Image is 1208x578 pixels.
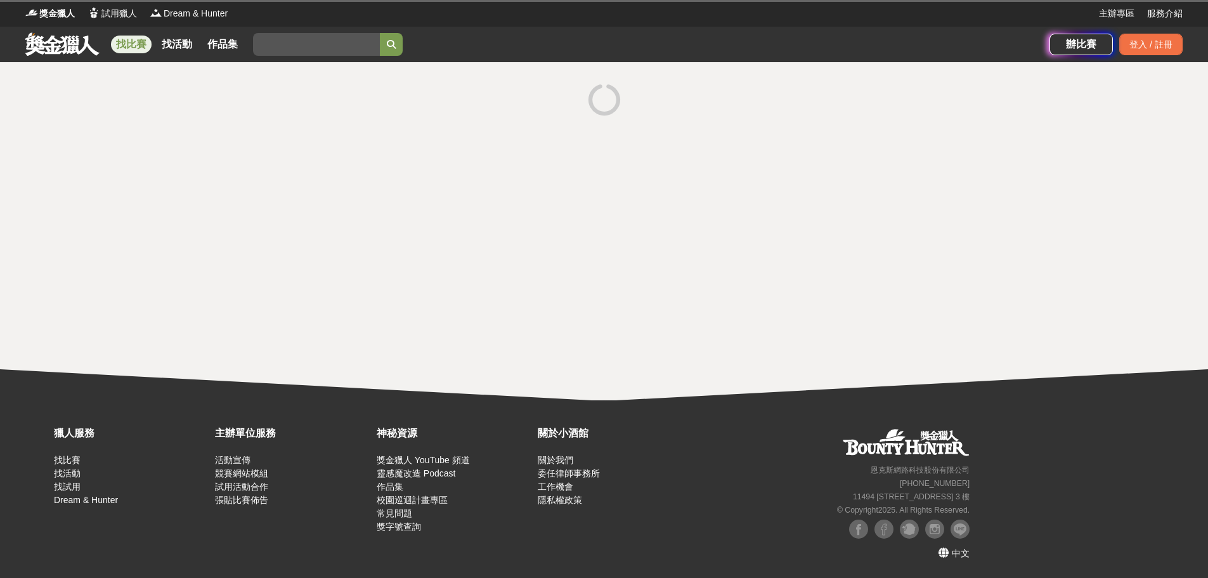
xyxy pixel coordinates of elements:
[215,482,268,492] a: 試用活動合作
[874,520,893,539] img: Facebook
[871,466,970,475] small: 恩克斯網路科技股份有限公司
[164,7,228,20] span: Dream & Hunter
[1147,7,1183,20] a: 服務介紹
[202,36,243,53] a: 作品集
[54,455,81,465] a: 找比賽
[377,508,412,518] a: 常見問題
[377,495,448,505] a: 校園巡迴計畫專區
[215,455,250,465] a: 活動宣傳
[837,506,970,515] small: © Copyright 2025 . All Rights Reserved.
[538,455,573,465] a: 關於我們
[25,7,75,20] a: Logo獎金獵人
[25,6,38,19] img: Logo
[88,7,137,20] a: Logo試用獵人
[377,482,403,492] a: 作品集
[538,482,573,492] a: 工作機會
[377,426,531,441] div: 神秘資源
[849,520,868,539] img: Facebook
[39,7,75,20] span: 獎金獵人
[88,6,100,19] img: Logo
[377,468,455,478] a: 靈感魔改造 Podcast
[951,520,970,539] img: LINE
[1049,34,1113,55] a: 辦比賽
[54,468,81,478] a: 找活動
[925,520,944,539] img: Instagram
[1119,34,1183,55] div: 登入 / 註冊
[853,492,970,501] small: 11494 [STREET_ADDRESS] 3 樓
[538,468,600,478] a: 委任律師事務所
[538,495,582,505] a: 隱私權政策
[1099,7,1134,20] a: 主辦專區
[377,455,470,465] a: 獎金獵人 YouTube 頻道
[54,495,118,505] a: Dream & Hunter
[215,468,268,478] a: 競賽網站模組
[111,36,152,53] a: 找比賽
[377,522,421,532] a: 獎字號查詢
[215,495,268,505] a: 張貼比賽佈告
[150,6,162,19] img: Logo
[54,426,209,441] div: 獵人服務
[952,548,970,558] span: 中文
[900,520,919,539] img: Plurk
[215,426,370,441] div: 主辦單位服務
[538,426,692,441] div: 關於小酒館
[101,7,137,20] span: 試用獵人
[150,7,228,20] a: LogoDream & Hunter
[54,482,81,492] a: 找試用
[157,36,197,53] a: 找活動
[900,479,970,488] small: [PHONE_NUMBER]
